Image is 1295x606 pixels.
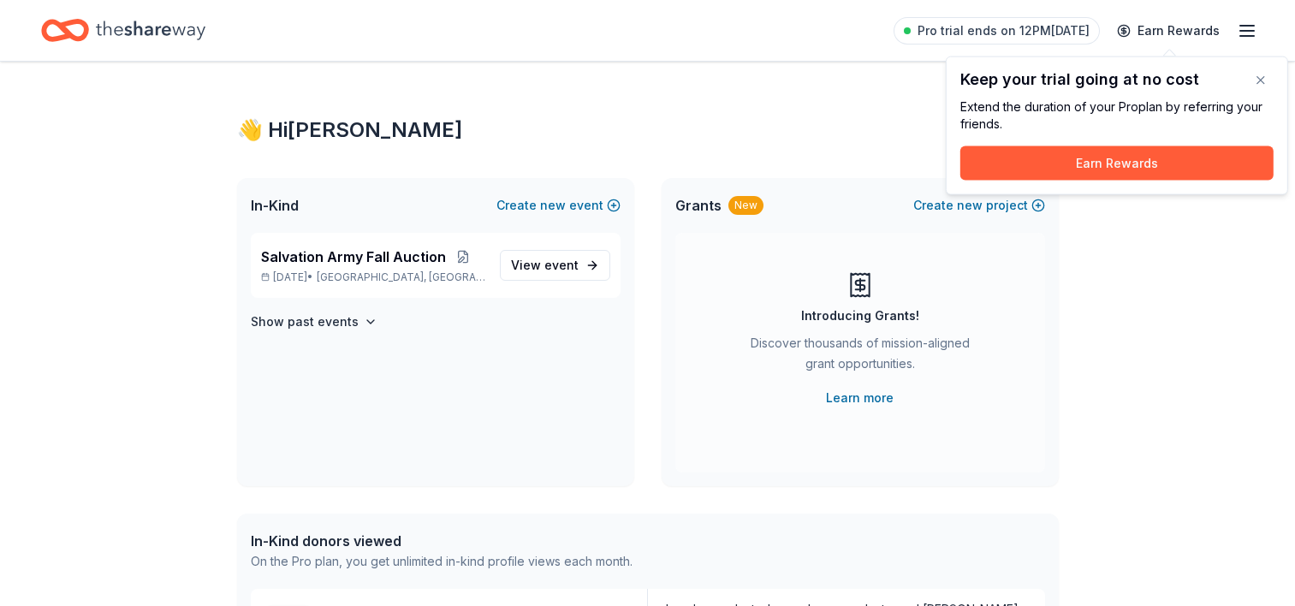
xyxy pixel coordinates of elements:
[251,312,359,332] h4: Show past events
[801,306,919,326] div: Introducing Grants!
[261,247,446,267] span: Salvation Army Fall Auction
[261,270,486,284] p: [DATE] •
[511,255,579,276] span: View
[496,195,621,216] button: Createnewevent
[826,388,894,408] a: Learn more
[1107,15,1230,46] a: Earn Rewards
[251,531,633,551] div: In-Kind donors viewed
[918,21,1090,41] span: Pro trial ends on 12PM[DATE]
[237,116,1059,144] div: 👋 Hi [PERSON_NAME]
[675,195,722,216] span: Grants
[41,10,205,50] a: Home
[251,195,299,216] span: In-Kind
[728,196,763,215] div: New
[500,250,610,281] a: View event
[913,195,1045,216] button: Createnewproject
[960,98,1274,133] div: Extend the duration of your Pro plan by referring your friends.
[957,195,983,216] span: new
[251,312,377,332] button: Show past events
[251,551,633,572] div: On the Pro plan, you get unlimited in-kind profile views each month.
[317,270,485,284] span: [GEOGRAPHIC_DATA], [GEOGRAPHIC_DATA]
[960,146,1274,181] button: Earn Rewards
[894,17,1100,45] a: Pro trial ends on 12PM[DATE]
[544,258,579,272] span: event
[744,333,977,381] div: Discover thousands of mission-aligned grant opportunities.
[540,195,566,216] span: new
[960,71,1274,88] div: Keep your trial going at no cost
